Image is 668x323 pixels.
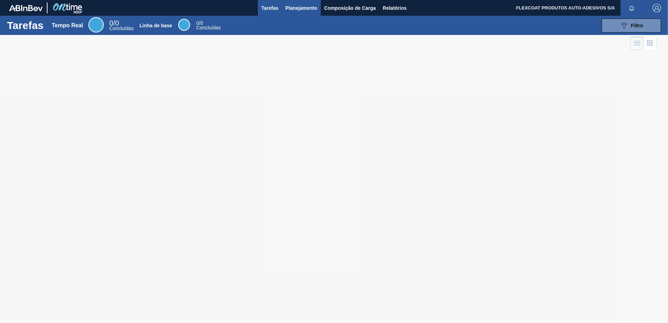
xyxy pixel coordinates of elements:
[139,23,172,28] div: Linha de base
[653,4,661,12] img: Logout
[196,20,199,26] span: 0
[109,19,113,27] span: 0
[109,20,134,31] div: Real Time
[109,19,119,27] span: / 0
[52,22,83,29] div: Tempo Real
[602,19,661,33] button: Filtro
[196,25,221,30] span: Concluídas
[196,21,221,30] div: Base Line
[109,26,134,31] span: Concluídas
[324,4,376,12] span: Composição de Carga
[383,4,407,12] span: Relatórios
[88,17,104,33] div: Real Time
[261,4,278,12] span: Tarefas
[178,19,190,31] div: Base Line
[620,3,643,13] button: Notificações
[9,5,43,11] img: TNhmsLtSVTkK8tSr43FrP2fwEKptu5GPRR3wAAAABJRU5ErkJggg==
[285,4,317,12] span: Planejamento
[631,23,643,28] span: Filtro
[196,20,203,26] span: / 0
[7,21,44,29] h1: Tarefas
